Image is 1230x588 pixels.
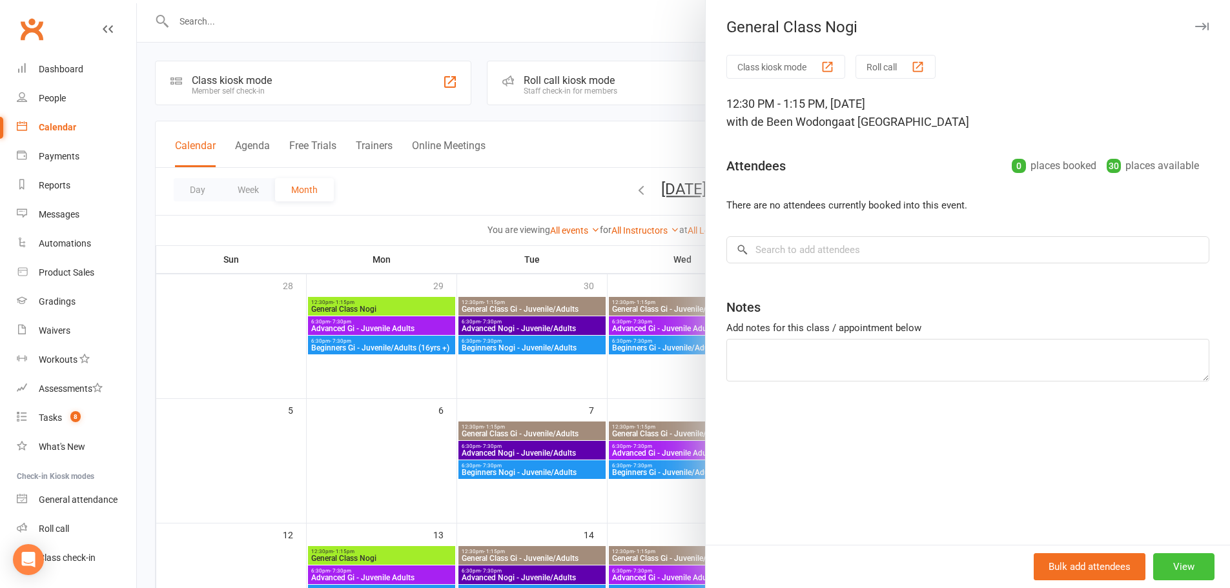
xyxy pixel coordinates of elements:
[15,13,48,45] a: Clubworx
[726,198,1209,213] li: There are no attendees currently booked into this event.
[1012,157,1096,175] div: places booked
[39,267,94,278] div: Product Sales
[39,93,66,103] div: People
[17,543,136,573] a: Class kiosk mode
[17,485,136,514] a: General attendance kiosk mode
[1107,159,1121,173] div: 30
[17,200,136,229] a: Messages
[39,441,85,452] div: What's New
[39,296,76,307] div: Gradings
[17,316,136,345] a: Waivers
[726,115,845,128] span: with de Been Wodonga
[39,209,79,219] div: Messages
[39,151,79,161] div: Payments
[1153,553,1215,580] button: View
[706,18,1230,36] div: General Class Nogi
[17,55,136,84] a: Dashboard
[39,523,69,534] div: Roll call
[726,236,1209,263] input: Search to add attendees
[39,354,77,365] div: Workouts
[856,55,936,79] button: Roll call
[17,84,136,113] a: People
[726,157,786,175] div: Attendees
[39,494,118,505] div: General attendance
[70,411,81,422] span: 8
[17,171,136,200] a: Reports
[39,383,103,394] div: Assessments
[726,320,1209,336] div: Add notes for this class / appointment below
[39,553,96,563] div: Class check-in
[17,258,136,287] a: Product Sales
[39,180,70,190] div: Reports
[1107,157,1199,175] div: places available
[17,287,136,316] a: Gradings
[39,238,91,248] div: Automations
[17,345,136,374] a: Workouts
[726,298,761,316] div: Notes
[1034,553,1145,580] button: Bulk add attendees
[39,325,70,336] div: Waivers
[39,122,76,132] div: Calendar
[17,113,136,142] a: Calendar
[17,432,136,461] a: What's New
[17,374,136,403] a: Assessments
[13,544,44,575] div: Open Intercom Messenger
[726,95,1209,131] div: 12:30 PM - 1:15 PM, [DATE]
[17,514,136,543] a: Roll call
[39,412,62,423] div: Tasks
[17,403,136,432] a: Tasks 8
[1012,159,1026,173] div: 0
[17,142,136,171] a: Payments
[726,55,845,79] button: Class kiosk mode
[845,115,969,128] span: at [GEOGRAPHIC_DATA]
[17,229,136,258] a: Automations
[39,64,83,74] div: Dashboard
